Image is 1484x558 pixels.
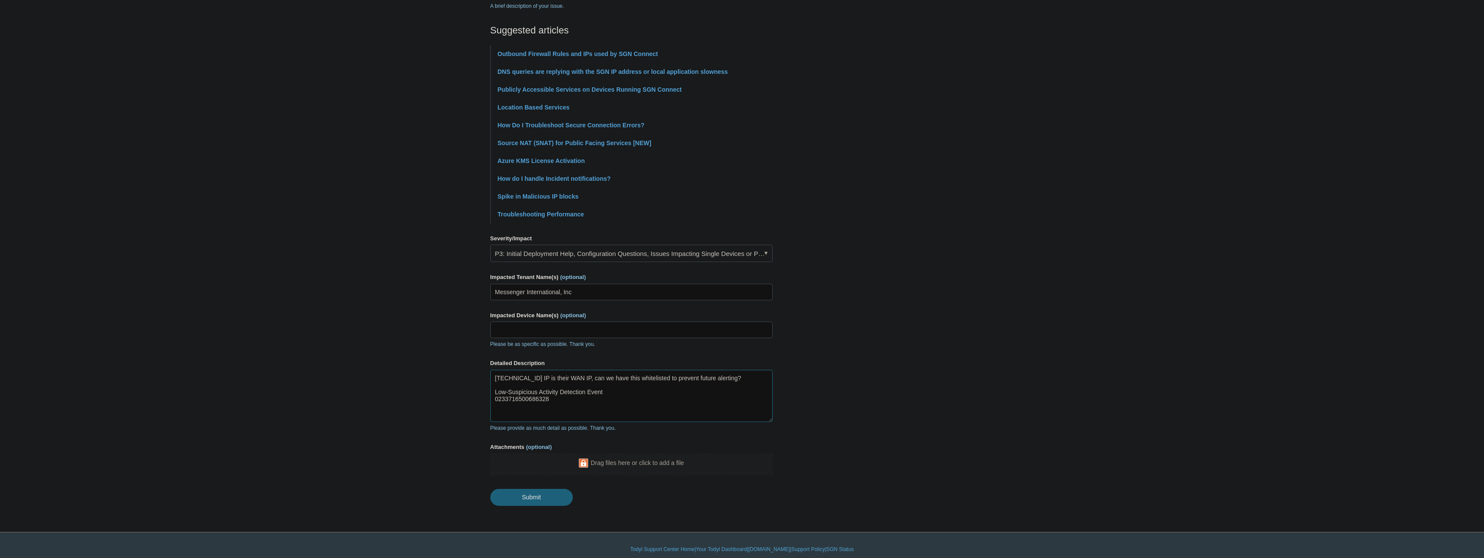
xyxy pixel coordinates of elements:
a: Spike in Malicious IP blocks [498,193,578,200]
span: (optional) [560,312,586,319]
a: [DOMAIN_NAME] [748,545,790,553]
p: Please be as specific as possible. Thank you. [490,340,773,348]
a: Azure KMS License Activation [498,157,585,164]
a: P3: Initial Deployment Help, Configuration Questions, Issues Impacting Single Devices or Past Out... [490,245,773,262]
label: Impacted Device Name(s) [490,311,773,320]
a: Troubleshooting Performance [498,211,584,218]
h2: Suggested articles [490,23,773,37]
a: Publicly Accessible Services on Devices Running SGN Connect [498,86,682,93]
a: Your Todyl Dashboard [696,545,747,553]
a: SGN Status [826,545,854,553]
label: Detailed Description [490,359,773,368]
a: Source NAT (SNAT) for Public Facing Services [NEW] [498,139,651,146]
a: Location Based Services [498,104,570,111]
label: Severity/Impact [490,234,773,243]
span: (optional) [560,274,586,280]
p: A brief description of your issue. [490,2,773,10]
input: Submit [490,489,573,505]
a: Outbound Firewall Rules and IPs used by SGN Connect [498,50,658,57]
a: How do I handle Incident notifications? [498,175,611,182]
label: Impacted Tenant Name(s) [490,273,773,282]
a: How Do I Troubleshoot Secure Connection Errors? [498,122,644,129]
div: | | | | [490,545,994,553]
a: DNS queries are replying with the SGN IP address or local application slowness [498,68,728,75]
a: Support Policy [791,545,825,553]
a: Todyl Support Center Home [630,545,694,553]
label: Attachments [490,443,773,452]
span: (optional) [526,444,552,450]
p: Please provide as much detail as possible. Thank you. [490,424,773,432]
